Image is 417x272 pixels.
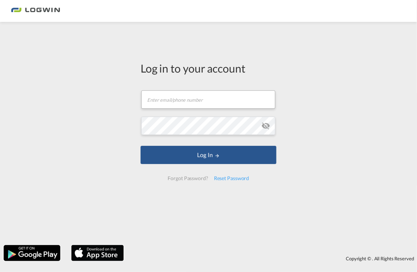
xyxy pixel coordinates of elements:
input: Enter email/phone number [141,90,275,109]
button: LOGIN [141,146,276,164]
div: Reset Password [211,172,252,185]
img: google.png [3,244,61,262]
div: Copyright © . All Rights Reserved [127,252,417,265]
div: Log in to your account [141,61,276,76]
img: apple.png [70,244,125,262]
div: Forgot Password? [165,172,211,185]
md-icon: icon-eye-off [261,121,270,130]
img: bc73a0e0d8c111efacd525e4c8ad7d32.png [11,3,60,19]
